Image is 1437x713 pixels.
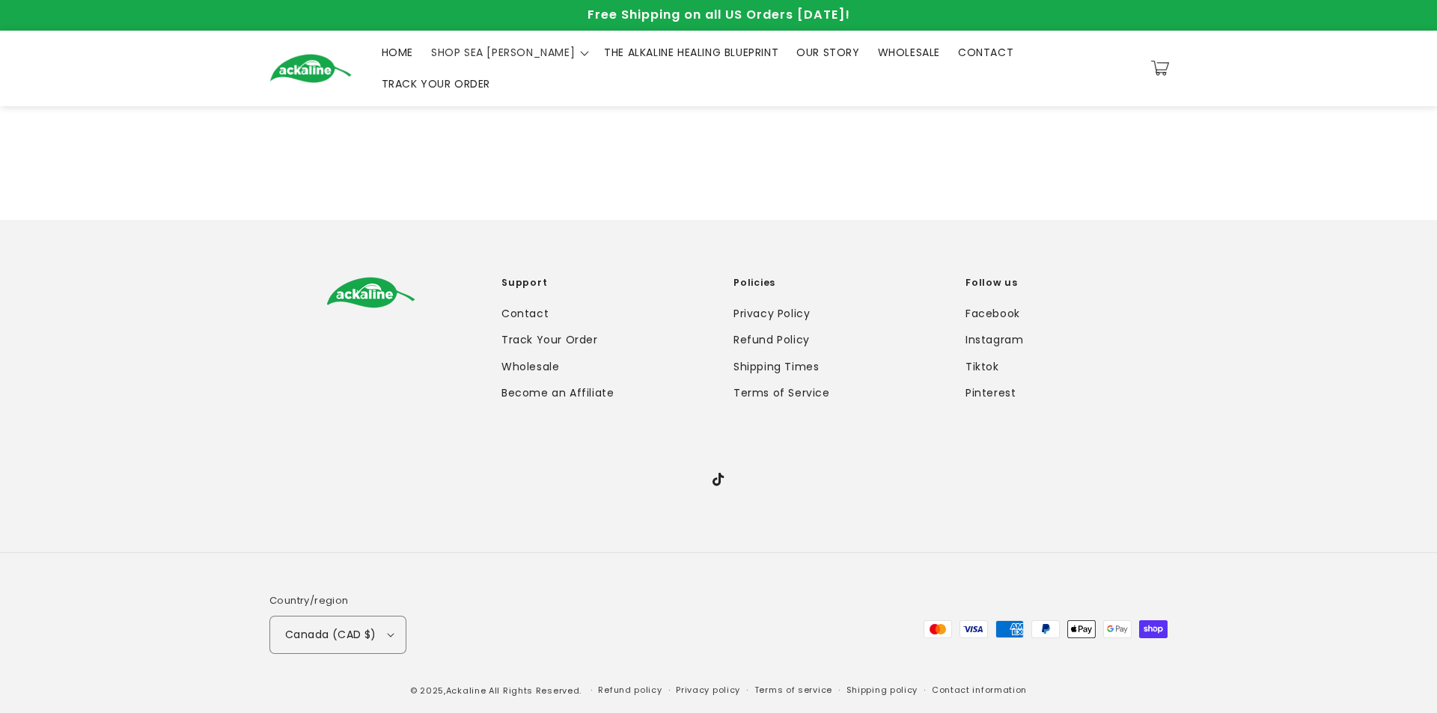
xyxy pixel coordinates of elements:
[501,354,559,380] a: Wholesale
[446,685,486,697] a: Ackaline
[595,37,787,68] a: THE ALKALINE HEALING BLUEPRINT
[501,277,704,289] h2: Support
[965,277,1168,289] h2: Follow us
[501,305,549,327] a: Contact
[965,327,1023,353] a: Instagram
[422,37,595,68] summary: SHOP SEA [PERSON_NAME]
[373,68,500,100] a: TRACK YOUR ORDER
[733,327,810,353] a: Refund Policy
[588,6,850,23] span: Free Shipping on all US Orders [DATE]!
[965,305,1020,327] a: Facebook
[733,305,810,327] a: Privacy Policy
[965,380,1016,406] a: Pinterest
[958,46,1013,59] span: CONTACT
[676,683,740,697] a: Privacy policy
[604,46,778,59] span: THE ALKALINE HEALING BLUEPRINT
[949,37,1022,68] a: CONTACT
[269,54,352,83] img: Ackaline
[846,683,918,697] a: Shipping policy
[501,327,598,353] a: Track Your Order
[733,380,830,406] a: Terms of Service
[932,683,1027,697] a: Contact information
[382,46,413,59] span: HOME
[373,37,422,68] a: HOME
[410,685,486,697] small: © 2025,
[733,277,936,289] h2: Policies
[965,354,999,380] a: Tiktok
[489,685,582,697] small: All Rights Reserved.
[501,380,614,406] a: Become an Affiliate
[382,77,491,91] span: TRACK YOUR ORDER
[598,683,662,697] a: Refund policy
[431,46,575,59] span: SHOP SEA [PERSON_NAME]
[878,46,940,59] span: WHOLESALE
[869,37,949,68] a: WHOLESALE
[269,593,406,608] h2: Country/region
[269,616,406,654] button: Canada (CAD $)
[796,46,859,59] span: OUR STORY
[787,37,868,68] a: OUR STORY
[754,683,832,697] a: Terms of service
[733,354,819,380] a: Shipping Times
